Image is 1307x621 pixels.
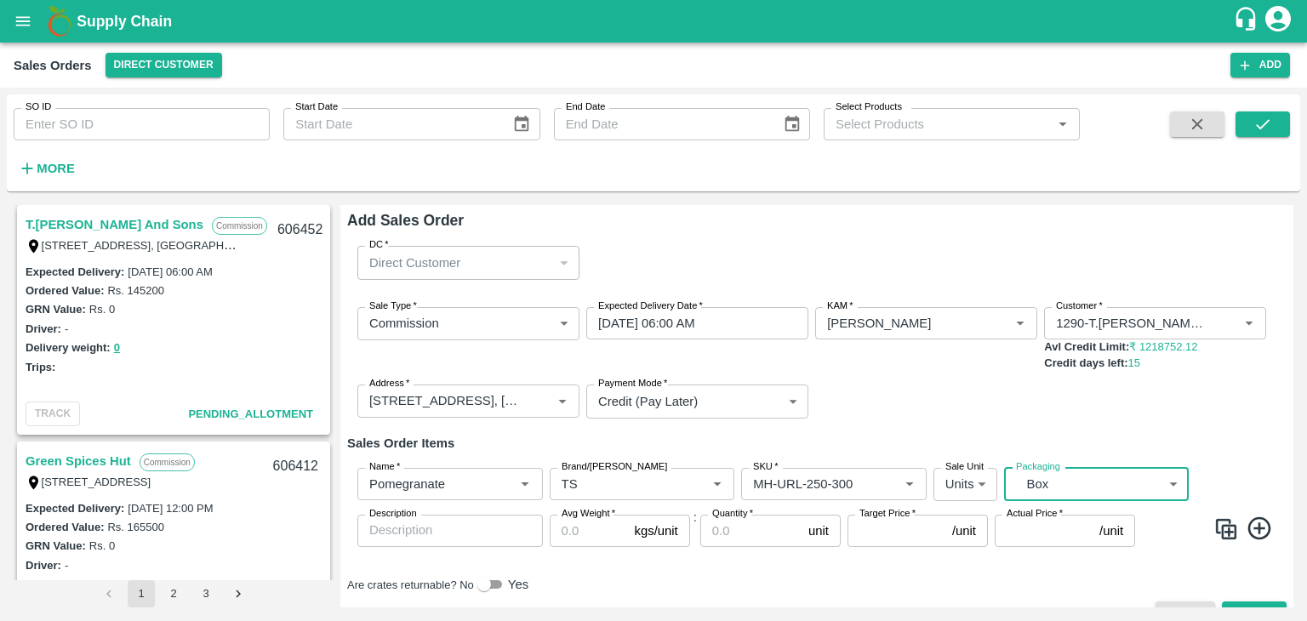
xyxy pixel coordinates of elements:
p: Box [1027,475,1162,493]
div: : [347,454,1287,561]
b: Credit days left: [1044,356,1127,369]
input: 0.0 [550,515,628,547]
p: unit [808,521,829,540]
button: 0 [114,339,120,358]
button: Open [899,473,921,495]
label: Sale Type [369,299,417,313]
label: End Date [566,100,605,114]
label: Trips: [26,361,55,373]
label: GRN Value: [26,303,86,316]
strong: More [37,162,75,175]
label: Start Date [295,100,338,114]
a: Supply Chain [77,9,1233,33]
b: Avl Credit Limit: [1044,340,1129,353]
img: logo [43,4,77,38]
p: /unit [1099,521,1123,540]
div: customer-support [1233,6,1263,37]
h6: Add Sales Order [347,208,1287,232]
label: Ordered Value: [26,284,104,297]
p: Commission [212,217,267,235]
input: End Date [554,108,769,140]
input: KAM [820,312,982,334]
label: Expected Delivery : [26,502,124,515]
span: 15 [1128,356,1140,369]
label: [DATE] 06:00 AM [128,265,212,278]
button: Open [1052,113,1074,135]
span: Are crates returnable? No [347,578,474,591]
input: SKU [746,473,871,495]
label: - [65,559,68,572]
input: Name [362,473,488,495]
button: More [14,154,79,183]
label: Quantity [712,507,753,521]
p: /unit [952,521,976,540]
p: Commission [140,453,195,471]
label: Actual Price [1007,507,1063,521]
div: account of current user [1263,3,1293,39]
label: Rs. 0 [89,303,115,316]
label: GRN Value: [26,539,86,552]
label: Expected Delivery : [26,265,124,278]
label: Rs. 145200 [107,284,164,297]
label: Select Products [836,100,902,114]
button: Open [1009,312,1031,334]
button: Go to page 2 [160,580,187,607]
a: T.[PERSON_NAME] And Sons [26,214,203,236]
a: Green Spices Hut [26,450,131,472]
label: Customer [1056,299,1103,313]
label: Driver: [26,559,61,572]
label: SO ID [26,100,51,114]
label: [DATE] 12:00 PM [128,502,213,515]
button: Open [551,390,574,412]
div: 606452 [267,210,333,250]
span: ₹ 1218752.12 [1129,340,1197,353]
label: Address [369,377,409,390]
label: - [65,322,68,335]
button: Add [1230,53,1290,77]
label: Name [369,460,400,474]
strong: Sales Order Items [347,436,454,450]
button: Open [706,473,728,495]
button: 1400 [114,575,139,595]
input: Address [362,390,524,412]
button: Go to page 3 [192,580,220,607]
label: Brand/[PERSON_NAME] [562,460,667,474]
button: Select DC [106,53,222,77]
label: Payment Mode [598,377,667,390]
label: Target Price [859,507,916,521]
label: [STREET_ADDRESS], [GEOGRAPHIC_DATA], [GEOGRAPHIC_DATA], 221007, [GEOGRAPHIC_DATA] [42,238,558,252]
input: Select Products [829,113,1047,135]
div: Sales Orders [14,54,92,77]
button: open drawer [3,2,43,41]
span: Pending_Allotment [188,407,313,420]
label: Avg Weight [562,507,615,521]
p: kgs/unit [635,521,678,540]
label: Description [369,507,417,521]
p: Units [945,475,974,493]
input: 0.0 [700,515,802,547]
div: 606412 [263,447,328,487]
p: Credit (Pay Later) [598,392,698,411]
input: Choose date, selected date is Oct 7, 2025 [586,307,796,339]
input: Enter SO ID [14,108,270,140]
input: Customer [1049,312,1211,334]
p: Commission [369,314,439,333]
button: Go to next page [225,580,252,607]
button: Choose date [505,108,538,140]
label: Ordered Value: [26,521,104,533]
label: Delivery weight: [26,578,111,590]
span: Yes [508,575,528,594]
b: Supply Chain [77,13,172,30]
img: CloneIcon [1213,516,1239,542]
label: Packaging [1016,460,1060,474]
button: Open [514,473,536,495]
label: [STREET_ADDRESS] [42,476,151,488]
label: Rs. 0 [89,539,115,552]
label: KAM [827,299,853,313]
input: Start Date [283,108,499,140]
label: DC [369,238,389,252]
label: Driver: [26,322,61,335]
nav: pagination navigation [93,580,254,607]
label: Rs. 165500 [107,521,164,533]
label: SKU [753,460,778,474]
